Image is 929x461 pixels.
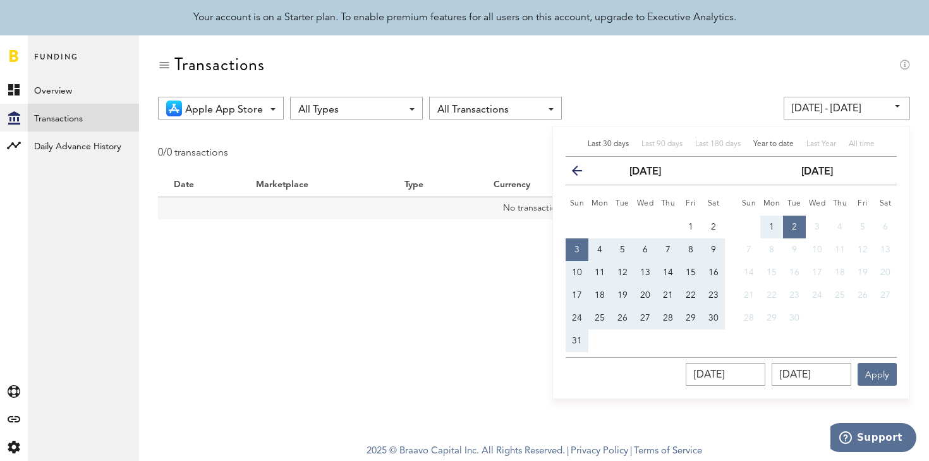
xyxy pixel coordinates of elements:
small: Wednesday [637,200,654,207]
button: 27 [634,307,657,329]
span: 30 [789,314,799,323]
small: Thursday [833,200,847,207]
button: 6 [874,216,897,238]
button: 7 [657,238,679,261]
span: 23 [789,291,799,300]
span: 27 [880,291,890,300]
span: 8 [769,245,774,254]
button: 20 [874,261,897,284]
input: __.__.____ [686,363,765,386]
th: Marketplace [240,174,389,197]
button: 17 [566,284,588,307]
button: 6 [634,238,657,261]
span: 9 [792,245,797,254]
button: 10 [566,261,588,284]
span: 7 [665,245,671,254]
small: Sunday [742,200,756,207]
small: Friday [858,200,868,207]
button: 13 [874,238,897,261]
span: 25 [835,291,845,300]
button: 7 [738,238,760,261]
span: 20 [880,268,890,277]
button: 11 [588,261,611,284]
button: 4 [829,216,851,238]
span: 29 [767,314,777,323]
span: 2 [711,223,716,231]
img: 21.png [166,101,182,116]
span: 26 [617,314,628,323]
button: 15 [679,261,702,284]
span: 1 [688,223,693,231]
small: Saturday [708,200,720,207]
span: 28 [744,314,754,323]
button: 17 [806,261,829,284]
span: 4 [837,223,842,231]
span: Last Year [806,140,836,148]
a: Terms of Service [634,446,702,456]
span: 7 [746,245,751,254]
span: 3 [815,223,820,231]
span: 5 [620,245,625,254]
span: 10 [812,245,822,254]
button: 28 [738,307,760,329]
span: 18 [595,291,605,300]
button: 4 [588,238,611,261]
span: Funding [34,49,78,76]
button: 9 [702,238,725,261]
button: 20 [634,284,657,307]
strong: [DATE] [801,167,833,177]
small: Monday [763,200,780,207]
small: Tuesday [787,200,801,207]
div: 0/0 transactions [158,145,228,161]
button: 18 [829,261,851,284]
button: 8 [679,238,702,261]
span: 9 [711,245,716,254]
button: 1 [760,216,783,238]
span: 13 [640,268,650,277]
span: 13 [880,245,890,254]
button: 18 [588,284,611,307]
button: 13 [634,261,657,284]
button: 10 [806,238,829,261]
iframe: Öffnet ein Widget, in dem Sie weitere Informationen finden [830,423,916,455]
small: Thursday [661,200,676,207]
span: 2 [792,223,797,231]
span: Year to date [753,140,794,148]
strong: [DATE] [629,167,661,177]
span: Last 180 days [695,140,741,148]
small: Wednesday [809,200,826,207]
a: Transactions [28,104,139,132]
span: All Transactions [437,99,541,121]
button: 29 [679,307,702,329]
small: Tuesday [616,200,629,207]
span: 24 [572,314,582,323]
span: All time [849,140,875,148]
button: 5 [611,238,634,261]
button: 24 [566,307,588,329]
button: 22 [679,284,702,307]
span: 26 [858,291,868,300]
button: 21 [657,284,679,307]
div: Transactions [174,54,265,75]
span: 2025 © Braavo Capital Inc. All Rights Reserved. [367,442,565,461]
span: 12 [617,268,628,277]
button: 23 [702,284,725,307]
span: 22 [767,291,777,300]
small: Friday [686,200,696,207]
button: 29 [760,307,783,329]
span: 28 [663,314,673,323]
button: 19 [851,261,874,284]
span: 14 [744,268,754,277]
span: 19 [858,268,868,277]
td: No transactions [158,197,910,219]
button: 12 [851,238,874,261]
span: 22 [686,291,696,300]
span: 12 [858,245,868,254]
small: Saturday [880,200,892,207]
button: 15 [760,261,783,284]
span: Apple App Store [185,99,263,121]
span: 11 [835,245,845,254]
a: Overview [28,76,139,104]
span: 25 [595,314,605,323]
